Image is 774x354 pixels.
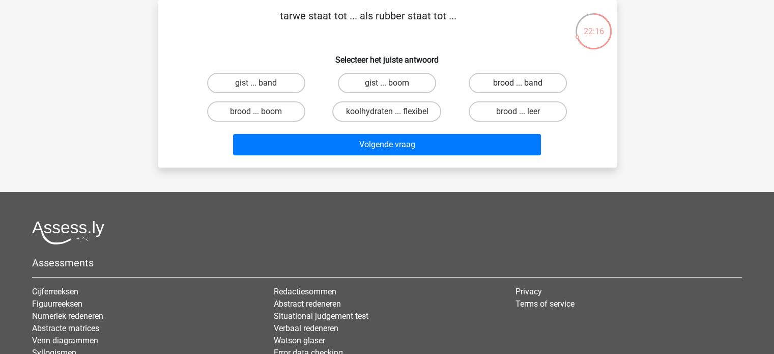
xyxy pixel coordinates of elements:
h5: Assessments [32,257,742,269]
a: Redactiesommen [274,287,336,296]
a: Numeriek redeneren [32,311,103,321]
a: Figuurreeksen [32,299,82,309]
p: tarwe staat tot ... als rubber staat tot ... [174,8,562,39]
h6: Selecteer het juiste antwoord [174,47,600,65]
a: Situational judgement test [274,311,368,321]
button: Volgende vraag [233,134,541,155]
label: brood ... leer [469,101,567,122]
a: Watson glaser [274,336,325,345]
img: Assessly logo [32,221,104,244]
div: 22:16 [575,12,613,38]
a: Privacy [515,287,542,296]
a: Cijferreeksen [32,287,78,296]
label: brood ... boom [207,101,305,122]
label: gist ... boom [338,73,436,93]
label: gist ... band [207,73,305,93]
a: Abstract redeneren [274,299,341,309]
a: Verbaal redeneren [274,323,338,333]
label: brood ... band [469,73,567,93]
a: Abstracte matrices [32,323,99,333]
label: koolhydraten ... flexibel [332,101,441,122]
a: Terms of service [515,299,575,309]
a: Venn diagrammen [32,336,98,345]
